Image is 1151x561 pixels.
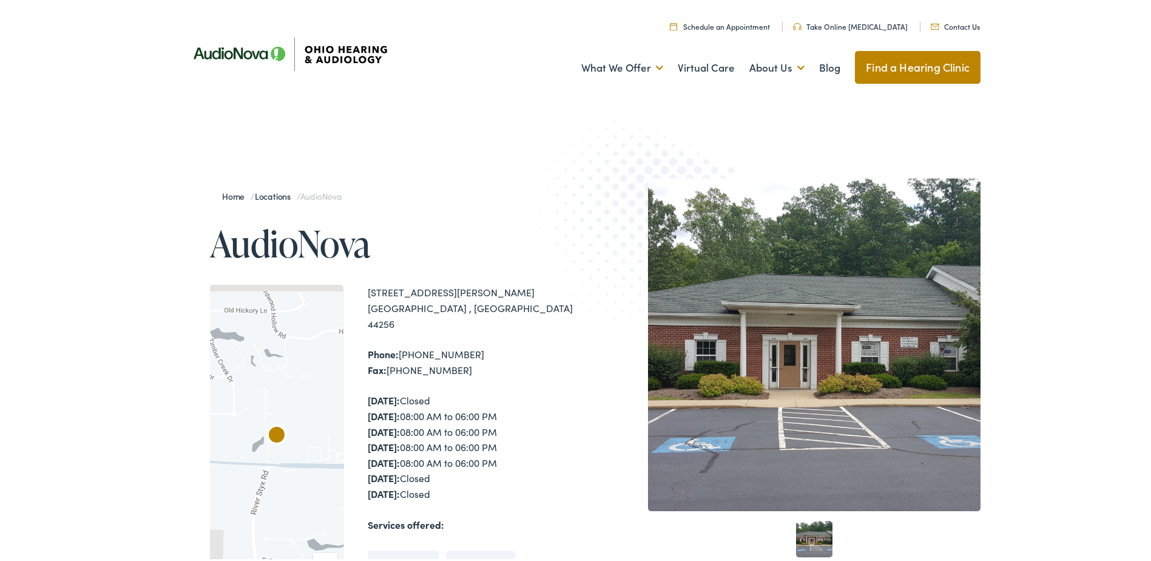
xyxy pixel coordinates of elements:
strong: [DATE]: [368,407,400,420]
strong: [DATE]: [368,391,400,404]
strong: [DATE]: [368,484,400,498]
a: Find a Hearing Clinic [855,49,981,81]
a: Locations [255,188,297,200]
div: Closed 08:00 AM to 06:00 PM 08:00 AM to 06:00 PM 08:00 AM to 06:00 PM 08:00 AM to 06:00 PM Closed... [368,390,580,499]
a: Contact Us [931,19,980,29]
span: / / [222,188,342,200]
div: AudioNova [262,420,291,449]
img: Headphones icone to schedule online hearing test in Cincinnati, OH [793,21,802,28]
div: [STREET_ADDRESS][PERSON_NAME] [GEOGRAPHIC_DATA] , [GEOGRAPHIC_DATA] 44256 [368,282,580,329]
a: Blog [819,43,840,88]
span: AudioNova [300,188,342,200]
strong: [DATE]: [368,423,400,436]
a: Virtual Care [678,43,735,88]
a: About Us [749,43,805,88]
strong: Services offered: [368,515,444,529]
h1: AudioNova [210,221,580,261]
a: What We Offer [581,43,663,88]
strong: [DATE]: [368,469,400,482]
img: Mail icon representing email contact with Ohio Hearing in Cincinnati, OH [931,21,939,27]
strong: [DATE]: [368,438,400,451]
a: 1 [796,518,832,555]
a: Take Online [MEDICAL_DATA] [793,19,908,29]
strong: Fax: [368,361,386,374]
strong: [DATE]: [368,454,400,467]
a: Schedule an Appointment [670,19,770,29]
strong: Phone: [368,345,399,358]
div: [PHONE_NUMBER] [PHONE_NUMBER] [368,344,580,375]
img: Calendar Icon to schedule a hearing appointment in Cincinnati, OH [670,20,677,28]
a: Home [222,188,251,200]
